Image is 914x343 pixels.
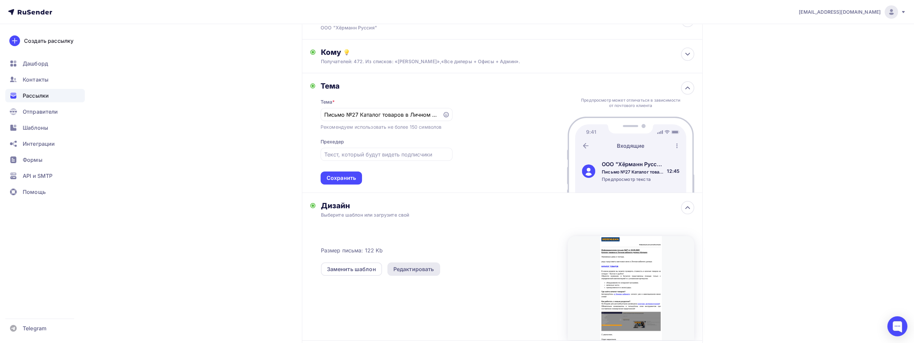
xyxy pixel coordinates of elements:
div: Рекомендуем использовать не более 150 символов [321,124,441,130]
div: 12:45 [667,168,680,175]
a: Шаблоны [5,121,85,134]
a: Формы [5,153,85,166]
span: Рассылки [23,92,49,100]
div: Предпросмотр может отличаться в зависимости от почтового клиента [579,98,682,108]
span: Отправители [23,108,58,116]
input: Текст, который будут видеть подписчики [324,150,448,158]
div: Сохранить [327,174,356,182]
a: [EMAIL_ADDRESS][DOMAIN_NAME] [799,5,906,19]
span: Формы [23,156,42,164]
div: Получателей: 472. Из списков: «[PERSON_NAME]»,«Все дилеры + Офисы + Админ». [321,58,657,65]
div: Кому [321,47,694,57]
div: Тема [321,81,452,91]
div: Заменить шаблон [327,265,376,273]
a: Рассылки [5,89,85,102]
div: Выберите шаблон или загрузите свой [321,212,657,218]
div: ООО "Хёрманн Руссия" [321,24,451,31]
div: Создать рассылку [24,37,73,45]
span: Контакты [23,76,48,84]
span: Размер письма: 122 Kb [321,246,383,254]
div: Письмо №27 Каталог товаров в Личном кабинете [PERSON_NAME] [602,169,665,175]
input: Укажите тему письма [324,111,438,119]
span: Дашборд [23,60,48,68]
div: Редактировать [393,265,434,273]
div: ООО "Хёрманн Руссия" [602,160,665,168]
a: Контакты [5,73,85,86]
span: Помощь [23,188,46,196]
a: Дашборд [5,57,85,70]
span: Интеграции [23,140,55,148]
a: Отправители [5,105,85,118]
span: Шаблоны [23,124,48,132]
div: Предпросмотр текста [602,176,665,182]
div: Тема [321,99,335,105]
span: Telegram [23,324,46,332]
span: API и SMTP [23,172,52,180]
span: [EMAIL_ADDRESS][DOMAIN_NAME] [799,9,881,15]
div: Дизайн [321,201,694,210]
div: Прехедер [321,138,344,145]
